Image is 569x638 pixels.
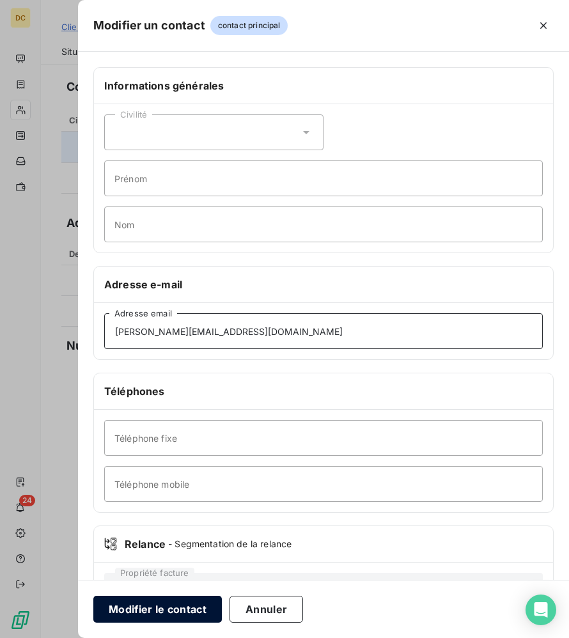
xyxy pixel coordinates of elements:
input: placeholder [104,420,543,456]
span: contact principal [210,16,288,35]
div: Open Intercom Messenger [526,595,556,625]
input: placeholder [104,466,543,502]
button: Modifier le contact [93,596,222,623]
input: placeholder [104,313,543,349]
h5: Modifier un contact [93,17,205,35]
h6: Téléphones [104,384,543,399]
h6: Adresse e-mail [104,277,543,292]
span: - Segmentation de la relance [168,538,292,550]
button: Annuler [230,596,303,623]
h6: Informations générales [104,78,543,93]
input: placeholder [104,160,543,196]
input: placeholder [104,206,543,242]
div: Relance [104,536,543,552]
